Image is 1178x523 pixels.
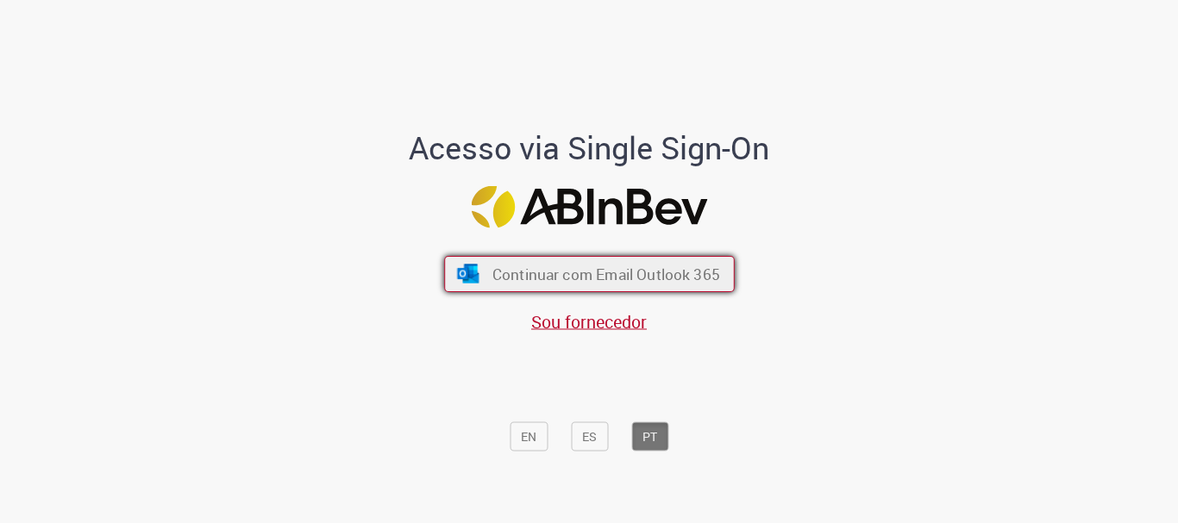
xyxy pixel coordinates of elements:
img: ícone Azure/Microsoft 360 [455,265,480,283]
a: Sou fornecedor [531,310,647,333]
img: Logo ABInBev [471,186,707,228]
button: ícone Azure/Microsoft 360 Continuar com Email Outlook 365 [444,256,735,292]
span: Continuar com Email Outlook 365 [492,265,719,284]
h1: Acesso via Single Sign-On [350,131,829,165]
button: ES [571,422,608,451]
button: PT [631,422,668,451]
button: EN [510,422,548,451]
